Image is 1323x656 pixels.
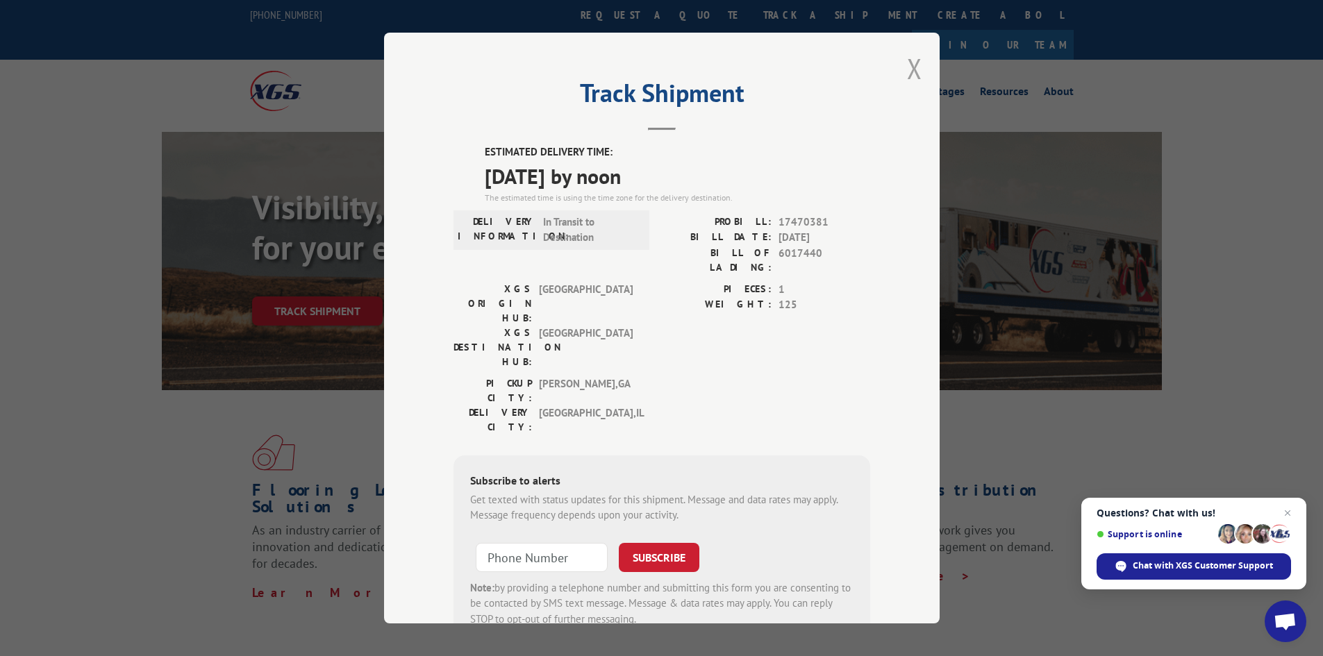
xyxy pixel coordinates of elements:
[454,326,532,369] label: XGS DESTINATION HUB:
[619,543,699,572] button: SUBSCRIBE
[1097,553,1291,580] span: Chat with XGS Customer Support
[543,215,637,246] span: In Transit to Destination
[779,297,870,313] span: 125
[485,144,870,160] label: ESTIMATED DELIVERY TIME:
[539,376,633,405] span: [PERSON_NAME] , GA
[470,492,854,523] div: Get texted with status updates for this shipment. Message and data rates may apply. Message frequ...
[454,405,532,435] label: DELIVERY CITY:
[454,282,532,326] label: XGS ORIGIN HUB:
[470,472,854,492] div: Subscribe to alerts
[779,282,870,298] span: 1
[539,282,633,326] span: [GEOGRAPHIC_DATA]
[539,405,633,435] span: [GEOGRAPHIC_DATA] , IL
[779,230,870,246] span: [DATE]
[454,83,870,110] h2: Track Shipment
[907,50,922,87] button: Close modal
[662,297,772,313] label: WEIGHT:
[454,376,532,405] label: PICKUP CITY:
[485,160,870,192] span: [DATE] by noon
[470,581,494,594] strong: Note:
[476,543,608,572] input: Phone Number
[779,246,870,275] span: 6017440
[470,580,854,628] div: by providing a telephone number and submitting this form you are consenting to be contacted by SM...
[662,246,772,275] label: BILL OF LADING:
[662,230,772,246] label: BILL DATE:
[539,326,633,369] span: [GEOGRAPHIC_DATA]
[1097,529,1213,539] span: Support is online
[662,215,772,230] label: PROBILL:
[779,215,870,230] span: 17470381
[1097,507,1291,519] span: Questions? Chat with us!
[662,282,772,298] label: PIECES:
[485,192,870,204] div: The estimated time is using the time zone for the delivery destination.
[1265,600,1306,642] a: Open chat
[1133,560,1273,572] span: Chat with XGS Customer Support
[458,215,536,246] label: DELIVERY INFORMATION:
